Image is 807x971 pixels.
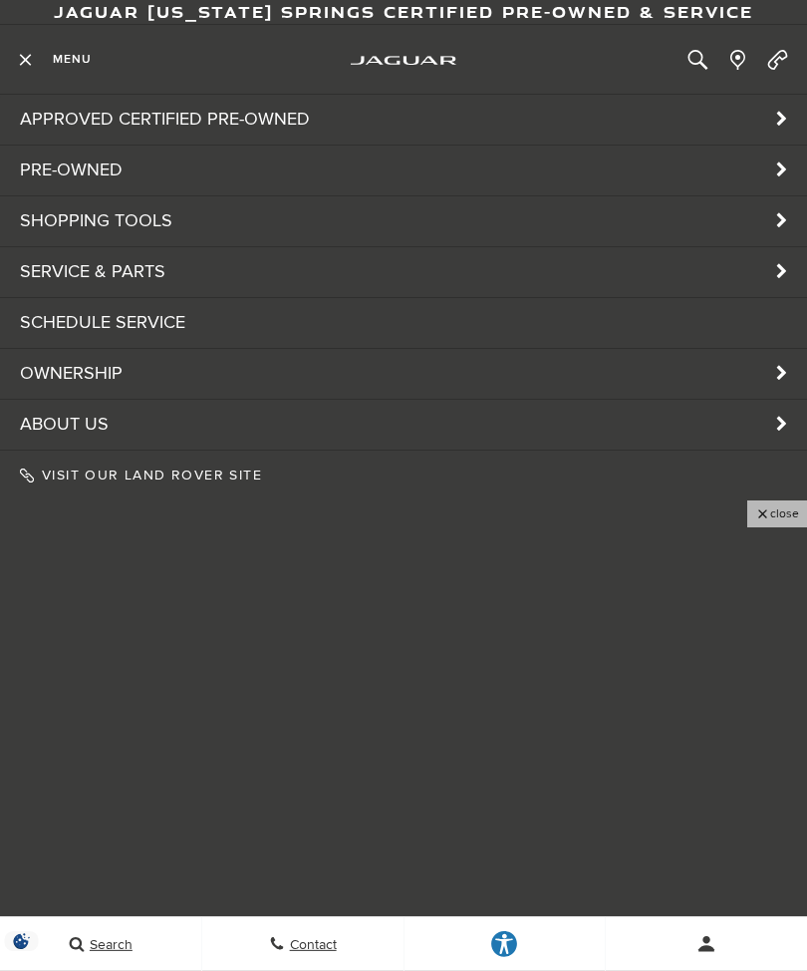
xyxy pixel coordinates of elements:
[285,936,337,953] span: Contact
[20,461,787,490] a: Visit Our Land Rover Site
[54,1,753,23] a: Jaguar [US_STATE] Springs Certified Pre-Owned & Service
[677,25,717,95] button: Open the inventory search
[85,936,133,953] span: Search
[53,52,92,67] span: Menu
[351,56,456,66] img: Jaguar
[484,929,524,959] div: Explore your accessibility options
[404,917,607,971] a: Explore your accessibility options
[606,919,807,969] button: Open user profile menu
[351,52,456,69] a: jaguar
[747,500,807,527] button: close menu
